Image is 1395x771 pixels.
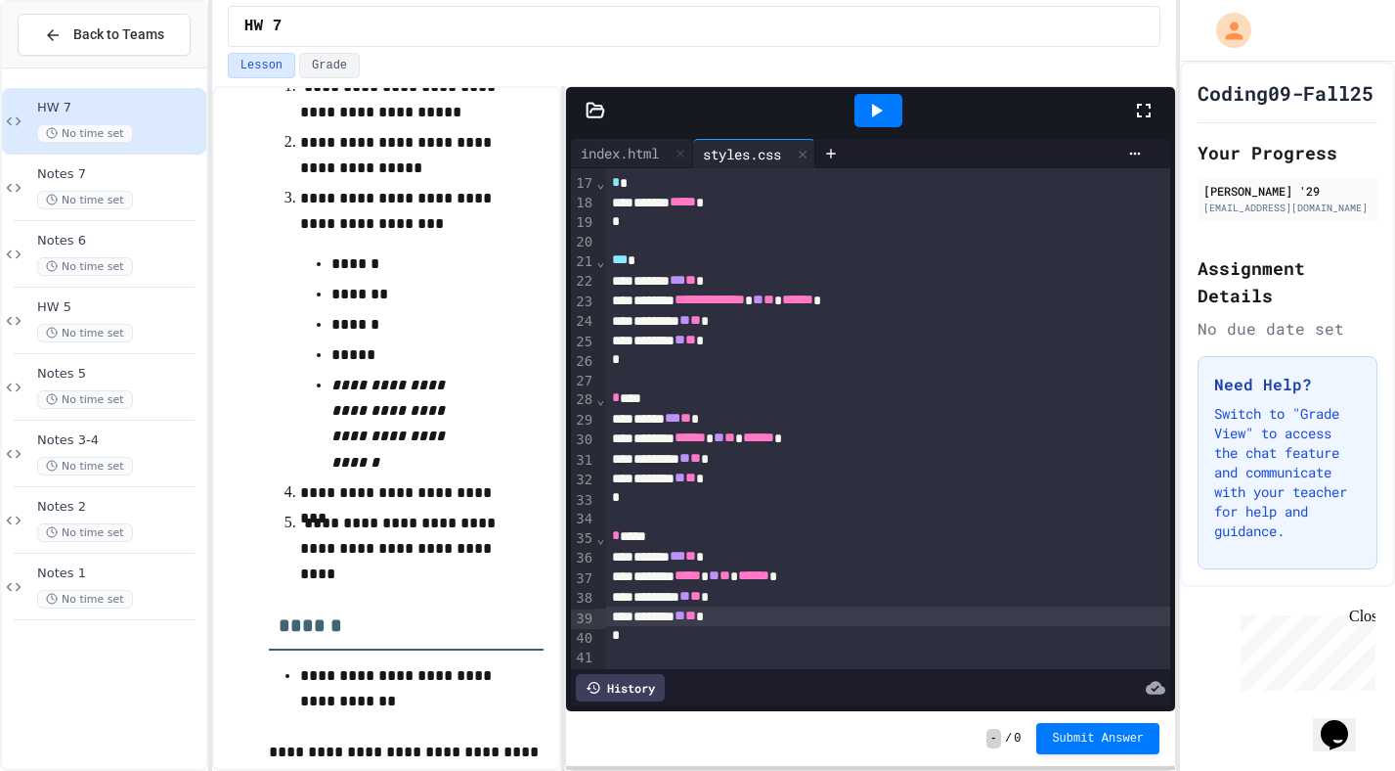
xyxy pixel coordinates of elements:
[37,432,202,449] span: Notes 3-4
[1203,182,1372,200] div: [PERSON_NAME] '29
[37,299,202,316] span: HW 5
[1196,8,1256,53] div: My Account
[986,729,1001,748] span: -
[571,139,693,168] div: index.html
[299,53,360,78] button: Grade
[1214,373,1361,396] h3: Need Help?
[571,143,669,163] div: index.html
[693,139,815,168] div: styles.css
[37,166,202,183] span: Notes 7
[595,175,605,191] span: Fold line
[693,144,791,164] div: styles.css
[1198,79,1373,107] h1: Coding09-Fall25
[37,100,202,116] span: HW 7
[595,391,605,407] span: Fold line
[571,589,595,609] div: 38
[1014,731,1021,747] span: 0
[571,233,595,252] div: 20
[571,649,595,668] div: 41
[571,333,595,352] div: 25
[571,529,595,549] div: 35
[571,293,595,312] div: 23
[571,549,595,568] div: 36
[571,352,595,372] div: 26
[571,411,595,431] div: 29
[1203,201,1372,215] div: [EMAIL_ADDRESS][DOMAIN_NAME]
[1198,139,1377,166] h2: Your Progress
[576,674,665,702] div: History
[571,194,595,213] div: 18
[1233,608,1375,691] iframe: chat widget
[571,629,595,649] div: 40
[37,124,133,143] span: No time set
[571,667,595,687] div: 42
[1214,404,1361,541] p: Switch to "Grade View" to access the chat feature and communicate with your teacher for help and ...
[1036,723,1159,754] button: Submit Answer
[37,366,202,383] span: Notes 5
[37,566,202,582] span: Notes 1
[37,590,133,609] span: No time set
[571,610,595,629] div: 39
[8,8,135,124] div: Chat with us now!Close
[1198,254,1377,309] h2: Assignment Details
[37,457,133,476] span: No time set
[571,491,595,511] div: 33
[37,191,133,209] span: No time set
[571,569,595,589] div: 37
[37,523,133,542] span: No time set
[1052,731,1144,747] span: Submit Answer
[1313,693,1375,751] iframe: chat widget
[571,451,595,471] div: 31
[571,390,595,410] div: 28
[37,257,133,276] span: No time set
[571,510,595,529] div: 34
[571,312,595,332] div: 24
[73,24,164,45] span: Back to Teams
[595,253,605,269] span: Fold line
[571,213,595,233] div: 19
[1005,731,1012,747] span: /
[18,14,191,56] button: Back to Teams
[228,53,295,78] button: Lesson
[571,431,595,450] div: 30
[571,272,595,292] div: 22
[37,390,133,409] span: No time set
[244,15,282,38] span: HW 7
[37,233,202,249] span: Notes 6
[37,324,133,342] span: No time set
[1198,317,1377,340] div: No due date set
[571,174,595,194] div: 17
[571,471,595,490] div: 32
[595,530,605,546] span: Fold line
[571,372,595,391] div: 27
[571,252,595,272] div: 21
[37,499,202,516] span: Notes 2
